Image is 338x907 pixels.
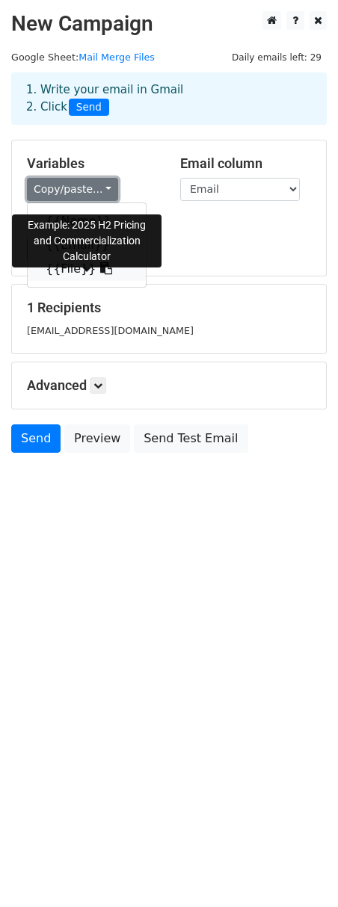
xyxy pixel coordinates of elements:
[28,257,146,281] a: {{File}}
[79,52,155,63] a: Mail Merge Files
[28,209,146,233] a: {{Name}}
[263,835,338,907] iframe: Chat Widget
[11,424,61,453] a: Send
[134,424,248,453] a: Send Test Email
[69,99,109,117] span: Send
[27,325,194,336] small: [EMAIL_ADDRESS][DOMAIN_NAME]
[12,214,162,267] div: Example: 2025 H2 Pricing and Commercialization Calculator
[27,155,158,172] h5: Variables
[227,49,327,66] span: Daily emails left: 29
[15,81,323,116] div: 1. Write your email in Gmail 2. Click
[64,424,130,453] a: Preview
[227,52,327,63] a: Daily emails left: 29
[27,377,311,394] h5: Advanced
[11,52,155,63] small: Google Sheet:
[27,178,118,201] a: Copy/paste...
[27,300,311,316] h5: 1 Recipients
[180,155,311,172] h5: Email column
[11,11,327,37] h2: New Campaign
